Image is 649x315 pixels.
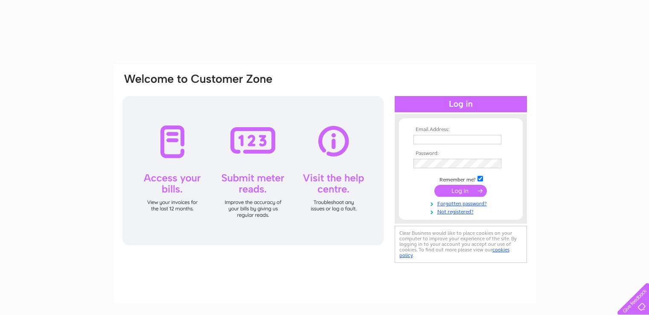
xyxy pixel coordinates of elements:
a: Not registered? [413,207,510,215]
th: Password: [411,151,510,157]
input: Submit [434,185,487,197]
div: Clear Business would like to place cookies on your computer to improve your experience of the sit... [395,226,527,263]
th: Email Address: [411,127,510,133]
a: Forgotten password? [413,199,510,207]
a: cookies policy [399,247,509,258]
td: Remember me? [411,175,510,183]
